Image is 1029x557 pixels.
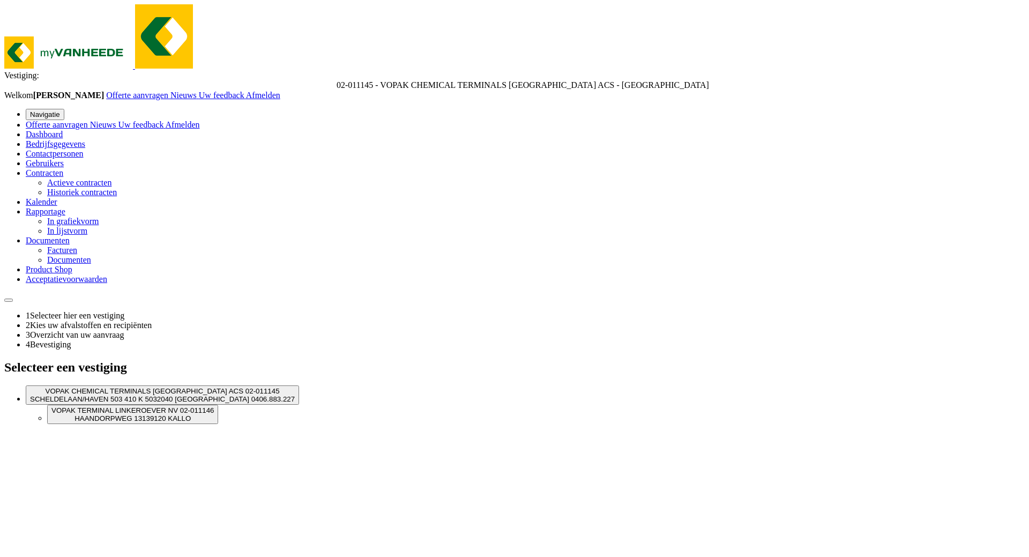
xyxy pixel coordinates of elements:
span: Nieuws [170,91,197,100]
span: 02-011145 [245,387,280,395]
a: Offerte aanvragen [106,91,170,100]
a: Uw feedback [199,91,246,100]
a: In lijstvorm [47,226,87,235]
a: Uw feedback [118,120,166,129]
span: 0406.883.227 [251,395,295,403]
span: Bevestiging [30,340,71,349]
a: Offerte aanvragen [26,120,90,129]
a: Contracten [26,168,63,177]
a: Nieuws [170,91,199,100]
a: Documenten [26,236,70,245]
span: 2040 [GEOGRAPHIC_DATA] [157,395,249,403]
a: Dashboard [26,130,63,139]
a: In grafiekvorm [47,217,99,226]
button: VOPAK CHEMICAL TERMINALS [GEOGRAPHIC_DATA] ACS 02-011145 SCHELDELAAN/HAVEN 503 410 K 5032040 [GEO... [26,385,299,405]
span: 02-011145 - VOPAK CHEMICAL TERMINALS BELGIUM ACS - ANTWERPEN [337,80,709,90]
h2: Selecteer een vestiging [4,360,1025,375]
span: VOPAK TERMINAL LINKEROEVER NV [51,406,178,414]
span: Welkom [4,91,106,100]
span: 9120 KALLO [150,414,191,422]
a: Rapportage [26,207,65,216]
strong: [PERSON_NAME] [33,91,104,100]
a: Documenten [47,255,91,264]
span: 4 [26,340,30,349]
span: Nieuws [90,120,116,129]
img: myVanheede [4,36,133,69]
button: VOPAK TERMINAL LINKEROEVER NV 02-011146 HAANDORPWEG 13139120 KALLO [47,405,218,424]
span: Overzicht van uw aanvraag [30,330,124,339]
span: Kies uw afvalstoffen en recipiënten [30,321,152,330]
a: Gebruikers [26,159,64,168]
a: Kalender [26,197,57,206]
span: SCHELDELAAN/HAVEN 503 410 K 503 [30,395,157,403]
a: Afmelden [246,91,280,100]
span: VOPAK CHEMICAL TERMINALS [GEOGRAPHIC_DATA] ACS [46,387,244,395]
a: Historiek contracten [47,188,117,197]
a: Contactpersonen [26,149,84,158]
a: Facturen [47,246,77,255]
span: Vestiging: [4,71,39,80]
span: Offerte aanvragen [26,120,88,129]
a: Acceptatievoorwaarden [26,274,107,284]
span: Uw feedback [118,120,164,129]
span: Selecteer hier een vestiging [30,311,124,320]
span: Navigatie [30,110,60,118]
span: Offerte aanvragen [106,91,168,100]
a: Actieve contracten [47,178,111,187]
a: Product Shop [26,265,72,274]
a: Afmelden [166,120,200,129]
span: 02-011146 [180,406,214,414]
button: Navigatie [26,109,64,120]
span: 1 [26,311,30,320]
span: 3 [26,330,30,339]
img: myVanheede [135,4,193,69]
span: 2 [26,321,30,330]
span: HAANDORPWEG 1313 [74,414,150,422]
a: Bedrijfsgegevens [26,139,85,148]
a: Nieuws [90,120,118,129]
span: Uw feedback [199,91,244,100]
